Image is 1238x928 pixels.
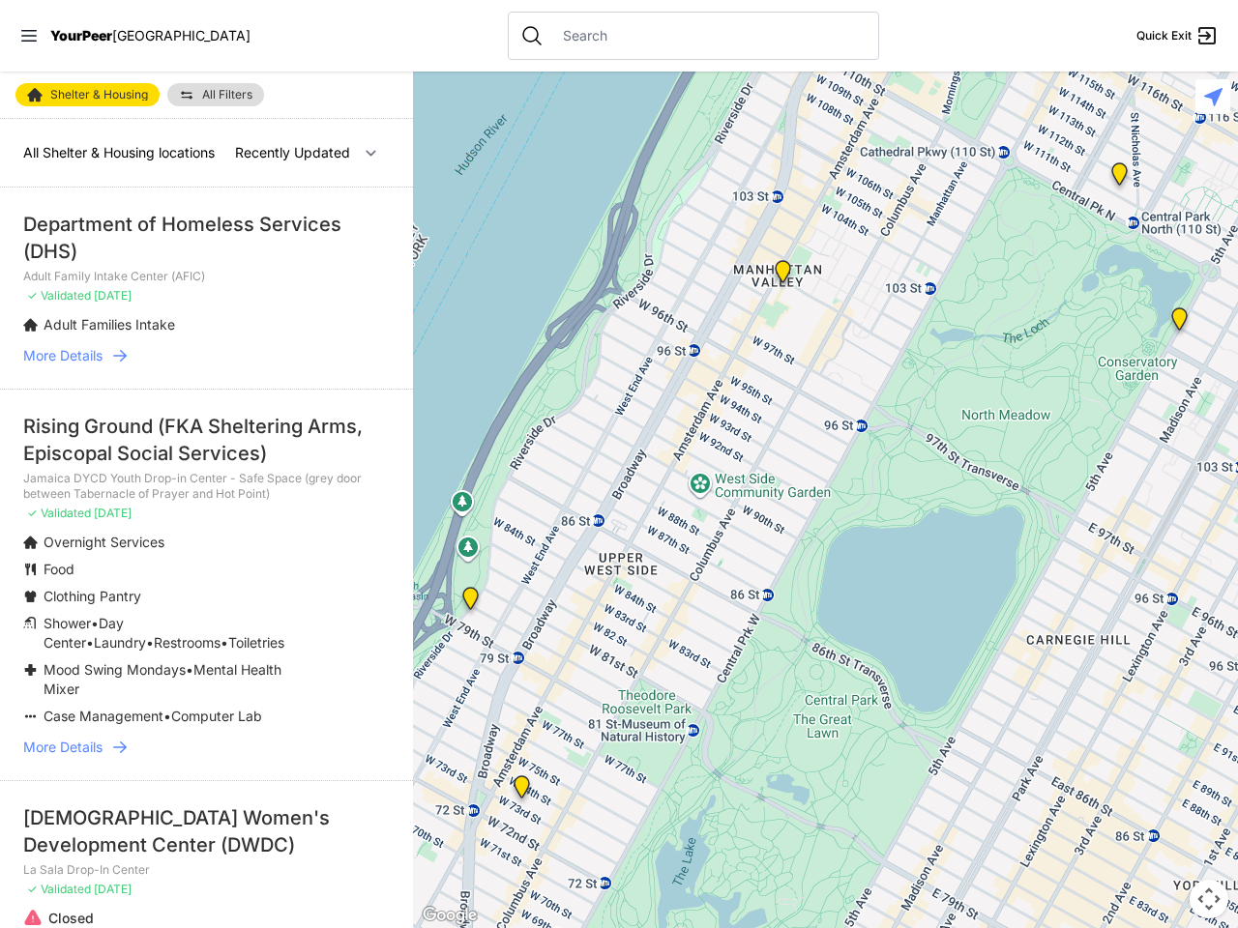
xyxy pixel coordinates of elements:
span: Shower [44,615,91,631]
img: Google [418,903,482,928]
span: • [91,615,99,631]
input: Search [551,26,867,45]
span: [DATE] [94,506,132,520]
span: [DATE] [94,288,132,303]
span: Adult Families Intake [44,316,175,333]
span: All Shelter & Housing locations [23,144,215,160]
span: More Details [23,738,103,757]
span: Food [44,561,74,577]
div: Department of Homeless Services (DHS) [23,211,390,265]
span: [DATE] [94,882,132,896]
div: 820 MRT Residential Chemical Dependence Treatment Program [1107,162,1132,193]
span: Toiletries [228,634,284,651]
div: Rising Ground (FKA Sheltering Arms, Episcopal Social Services) [23,413,390,467]
p: Closed [48,909,344,928]
div: Hamilton Senior Center [510,775,534,806]
a: Quick Exit [1136,24,1219,47]
span: Restrooms [154,634,221,651]
span: [GEOGRAPHIC_DATA] [112,27,251,43]
span: ✓ Validated [27,506,91,520]
span: ✓ Validated [27,882,91,896]
span: • [163,708,171,724]
span: Case Management [44,708,163,724]
span: More Details [23,346,103,365]
a: All Filters [167,83,264,106]
span: • [146,634,154,651]
a: YourPeer[GEOGRAPHIC_DATA] [50,30,251,42]
span: • [221,634,228,651]
p: La Sala Drop-In Center [23,862,390,878]
a: Shelter & Housing [15,83,160,106]
div: [DEMOGRAPHIC_DATA] Women's Development Center (DWDC) [23,804,390,858]
span: ✓ Validated [27,288,91,303]
div: Administrative Office, No Walk-Ins [458,587,483,618]
span: • [86,634,94,651]
p: Jamaica DYCD Youth Drop-in Center - Safe Space (grey door between Tabernacle of Prayer and Hot Po... [23,471,390,502]
span: All Filters [202,89,252,101]
a: More Details [23,346,390,365]
button: Map camera controls [1190,880,1228,918]
span: Overnight Services [44,534,164,550]
a: More Details [23,738,390,757]
span: • [186,661,193,678]
span: Clothing Pantry [44,588,141,604]
span: Computer Lab [171,708,262,724]
a: Open this area in Google Maps (opens a new window) [418,903,482,928]
span: Mood Swing Mondays [44,661,186,678]
span: YourPeer [50,27,112,43]
span: Laundry [94,634,146,651]
span: Shelter & Housing [50,89,148,101]
span: Quick Exit [1136,28,1192,43]
div: Trinity Lutheran Church [771,260,795,291]
p: Adult Family Intake Center (AFIC) [23,269,390,284]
